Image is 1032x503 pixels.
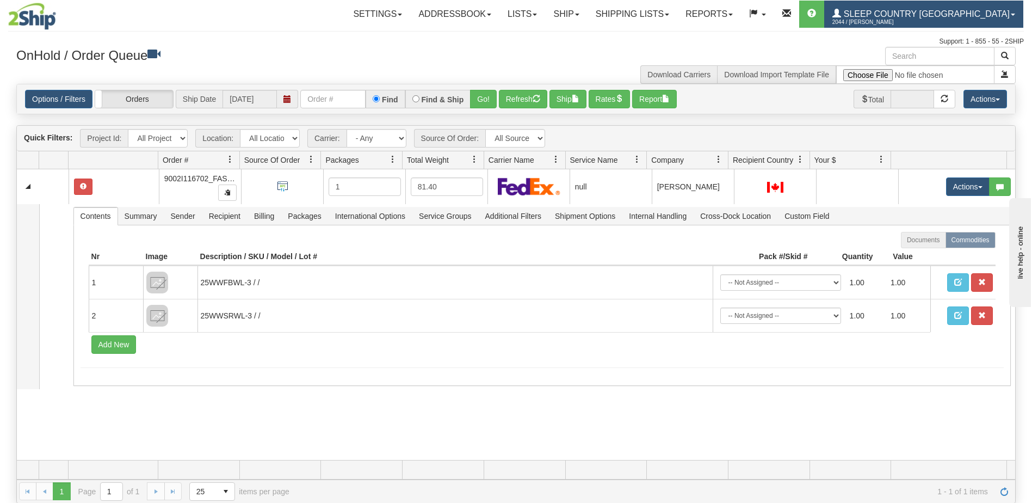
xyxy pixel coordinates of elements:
[489,155,534,165] span: Carrier Name
[886,270,928,295] td: 1.00
[80,129,128,148] span: Project Id:
[74,207,118,225] span: Contents
[189,482,235,501] span: Page sizes drop down
[996,482,1013,500] a: Refresh
[589,90,631,108] button: Rates
[946,177,990,196] button: Actions
[548,207,622,225] span: Shipment Options
[195,129,240,148] span: Location:
[407,155,449,165] span: Total Weight
[21,180,35,193] a: Collapse
[549,90,586,108] button: Ship
[248,207,281,225] span: Billing
[412,207,478,225] span: Service Groups
[143,248,197,266] th: Image
[16,47,508,63] h3: OnHold / Order Queue
[89,299,143,332] td: 2
[479,207,548,225] span: Additional Filters
[885,47,994,65] input: Search
[196,486,211,497] span: 25
[694,207,777,225] span: Cross-Dock Location
[963,90,1007,108] button: Actions
[189,482,289,501] span: items per page
[886,303,928,328] td: 1.00
[994,47,1016,65] button: Search
[197,266,713,299] td: 25WWFBWL-3 / /
[91,335,137,354] button: Add New
[791,150,809,169] a: Recipient Country filter column settings
[244,155,300,165] span: Source Of Order
[24,132,72,143] label: Quick Filters:
[146,305,168,327] img: 8DAB37Fk3hKpn3AAAAAElFTkSuQmCC
[101,483,122,500] input: Page 1
[628,150,646,169] a: Service Name filter column settings
[854,90,891,108] span: Total
[221,150,239,169] a: Order # filter column settings
[329,207,412,225] span: International Options
[1007,196,1031,307] iframe: chat widget
[164,174,238,183] span: 9002I116702_FASUS
[89,248,143,266] th: Nr
[307,129,347,148] span: Carrier:
[547,150,565,169] a: Carrier Name filter column settings
[325,155,359,165] span: Packages
[384,150,402,169] a: Packages filter column settings
[345,1,410,28] a: Settings
[647,70,710,79] a: Download Carriers
[713,248,811,266] th: Pack #/Skid #
[836,65,994,84] input: Import
[901,232,946,248] label: Documents
[422,96,464,103] label: Find & Ship
[89,266,143,299] td: 1
[811,248,876,266] th: Quantity
[197,299,713,332] td: 25WWSRWL-3 / /
[652,169,734,204] td: [PERSON_NAME]
[53,482,70,500] span: Page 1
[300,90,366,108] input: Order #
[281,207,327,225] span: Packages
[946,232,996,248] label: Commodities
[95,90,173,108] label: Orders
[778,207,836,225] span: Custom Field
[146,272,168,293] img: 8DAB37Fk3hKpn3AAAAAElFTkSuQmCC
[305,487,988,496] span: 1 - 1 of 1 items
[876,248,930,266] th: Value
[8,9,101,17] div: live help - online
[709,150,728,169] a: Company filter column settings
[832,17,914,28] span: 2044 / [PERSON_NAME]
[845,303,887,328] td: 1.00
[410,1,499,28] a: Addressbook
[622,207,693,225] span: Internal Handling
[824,1,1023,28] a: Sleep Country [GEOGRAPHIC_DATA] 2044 / [PERSON_NAME]
[176,90,223,108] span: Ship Date
[164,207,201,225] span: Sender
[302,150,320,169] a: Source Of Order filter column settings
[767,182,783,193] img: CA
[197,248,713,266] th: Description / SKU / Model / Lot #
[588,1,677,28] a: Shipping lists
[677,1,741,28] a: Reports
[218,185,237,201] button: Copy to clipboard
[470,90,497,108] button: Go!
[274,177,292,195] img: API
[632,90,677,108] button: Report
[570,155,618,165] span: Service Name
[118,207,164,225] span: Summary
[499,90,547,108] button: Refresh
[814,155,836,165] span: Your $
[8,37,1024,46] div: Support: 1 - 855 - 55 - 2SHIP
[78,482,140,501] span: Page of 1
[8,3,56,30] img: logo2044.jpg
[17,126,1015,151] div: grid toolbar
[724,70,829,79] a: Download Import Template File
[217,483,234,500] span: select
[414,129,486,148] span: Source Of Order:
[25,90,92,108] a: Options / Filters
[498,177,560,195] img: FedEx Express®
[545,1,587,28] a: Ship
[651,155,684,165] span: Company
[499,1,545,28] a: Lists
[845,270,887,295] td: 1.00
[733,155,793,165] span: Recipient Country
[163,155,188,165] span: Order #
